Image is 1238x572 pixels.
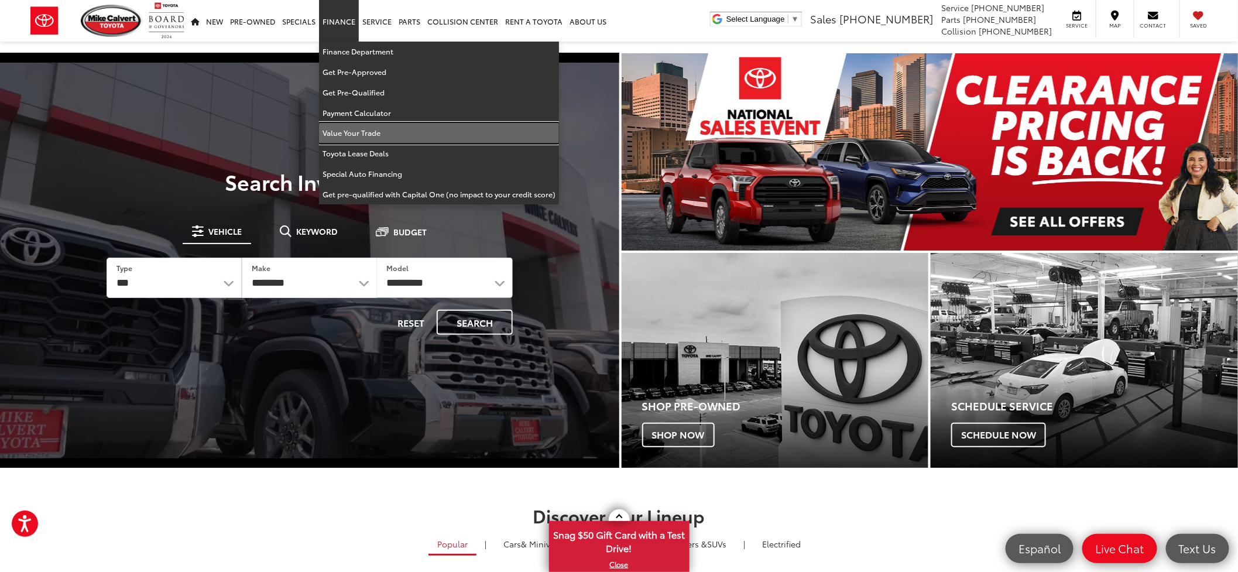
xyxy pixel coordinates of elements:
[319,62,559,83] a: Get Pre-Approved
[1089,541,1150,556] span: Live Chat
[319,42,559,62] a: Finance Department
[963,13,1036,25] span: [PHONE_NUMBER]
[207,506,1032,525] h2: Discover Our Lineup
[931,253,1238,468] a: Schedule Service Schedule Now
[941,25,976,37] span: Collision
[116,263,132,273] label: Type
[951,423,1046,447] span: Schedule Now
[319,103,559,124] a: Payment Calculator
[740,538,748,550] li: |
[726,15,785,23] span: Select Language
[647,534,735,554] a: SUVs
[810,11,836,26] span: Sales
[319,143,559,164] a: Toyota Lease Deals
[1173,541,1222,556] span: Text Us
[296,227,338,235] span: Keyword
[437,310,513,335] button: Search
[753,534,810,554] a: Electrified
[319,164,559,184] a: Special Auto Financing
[1082,534,1157,563] a: Live Chat
[1006,534,1074,563] a: Español
[642,400,929,412] h4: Shop Pre-Owned
[1186,22,1212,29] span: Saved
[208,227,242,235] span: Vehicle
[642,423,715,447] span: Shop Now
[428,534,476,556] a: Popular
[386,263,409,273] label: Model
[482,538,489,550] li: |
[393,228,427,236] span: Budget
[931,253,1238,468] div: Toyota
[791,15,799,23] span: ▼
[319,123,559,143] a: Value Your Trade
[622,253,929,468] a: Shop Pre-Owned Shop Now
[81,5,143,37] img: Mike Calvert Toyota
[521,538,560,550] span: & Minivan
[1166,534,1229,563] a: Text Us
[495,534,569,554] a: Cars
[726,15,799,23] a: Select Language​
[319,184,559,204] a: Get pre-qualified with Capital One (no impact to your credit score)
[387,310,434,335] button: Reset
[1013,541,1066,556] span: Español
[1102,22,1128,29] span: Map
[550,522,688,558] span: Snag $50 Gift Card with a Test Drive!
[941,2,969,13] span: Service
[319,83,559,103] a: Get Pre-Qualified
[941,13,961,25] span: Parts
[979,25,1052,37] span: [PHONE_NUMBER]
[622,253,929,468] div: Toyota
[951,400,1238,412] h4: Schedule Service
[971,2,1044,13] span: [PHONE_NUMBER]
[1140,22,1167,29] span: Contact
[1064,22,1090,29] span: Service
[839,11,933,26] span: [PHONE_NUMBER]
[252,263,270,273] label: Make
[49,170,570,193] h3: Search Inventory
